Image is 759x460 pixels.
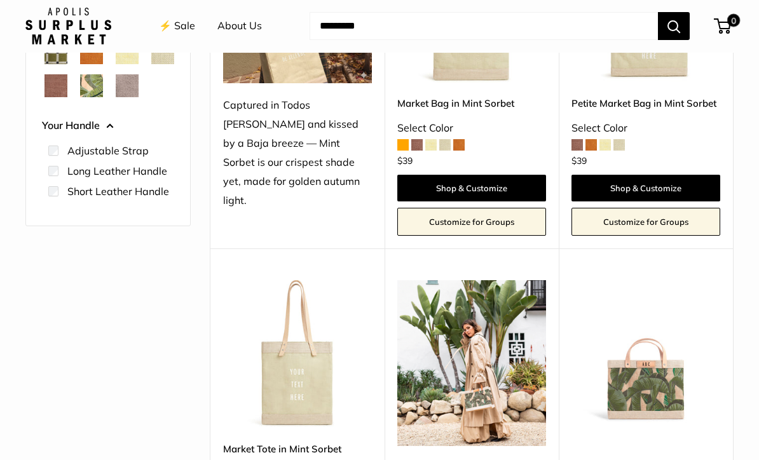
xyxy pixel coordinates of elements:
[67,184,169,200] label: Short Leather Handle
[151,42,174,65] button: Mint Sorbet
[25,8,111,45] img: Apolis: Surplus Market
[44,42,67,65] button: Chenille Window Sage
[223,281,372,430] a: Market Tote in Mint SorbetMarket Tote in Mint Sorbet
[571,119,720,139] div: Select Color
[397,281,546,446] img: Palm Embroidery is a coastal welcome—made for crisp fall retreats, thoughtful room surprises, and...
[42,117,174,136] button: Your Handle
[715,19,731,34] a: 0
[658,13,690,41] button: Search
[571,97,720,111] a: Petite Market Bag in Mint Sorbet
[116,42,139,65] button: Daisy
[571,281,720,430] img: description_Each bag takes 8-hours to handcraft thanks to our artisan cooperative.
[159,17,195,36] a: ⚡️ Sale
[44,75,67,98] button: Mustang
[80,75,103,98] button: Palm Leaf
[727,15,740,27] span: 0
[571,281,720,430] a: description_Each bag takes 8-hours to handcraft thanks to our artisan cooperative.Embroidered Pal...
[67,164,167,179] label: Long Leather Handle
[397,208,546,236] a: Customize for Groups
[223,442,372,457] a: Market Tote in Mint Sorbet
[397,175,546,202] a: Shop & Customize
[80,42,103,65] button: Cognac
[397,119,546,139] div: Select Color
[397,156,413,167] span: $39
[571,208,720,236] a: Customize for Groups
[571,175,720,202] a: Shop & Customize
[571,156,587,167] span: $39
[310,13,658,41] input: Search...
[223,281,372,430] img: Market Tote in Mint Sorbet
[116,75,139,98] button: Taupe
[223,97,372,210] div: Captured in Todos [PERSON_NAME] and kissed by a Baja breeze — Mint Sorbet is our crispest shade y...
[397,97,546,111] a: Market Bag in Mint Sorbet
[67,144,149,159] label: Adjustable Strap
[217,17,262,36] a: About Us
